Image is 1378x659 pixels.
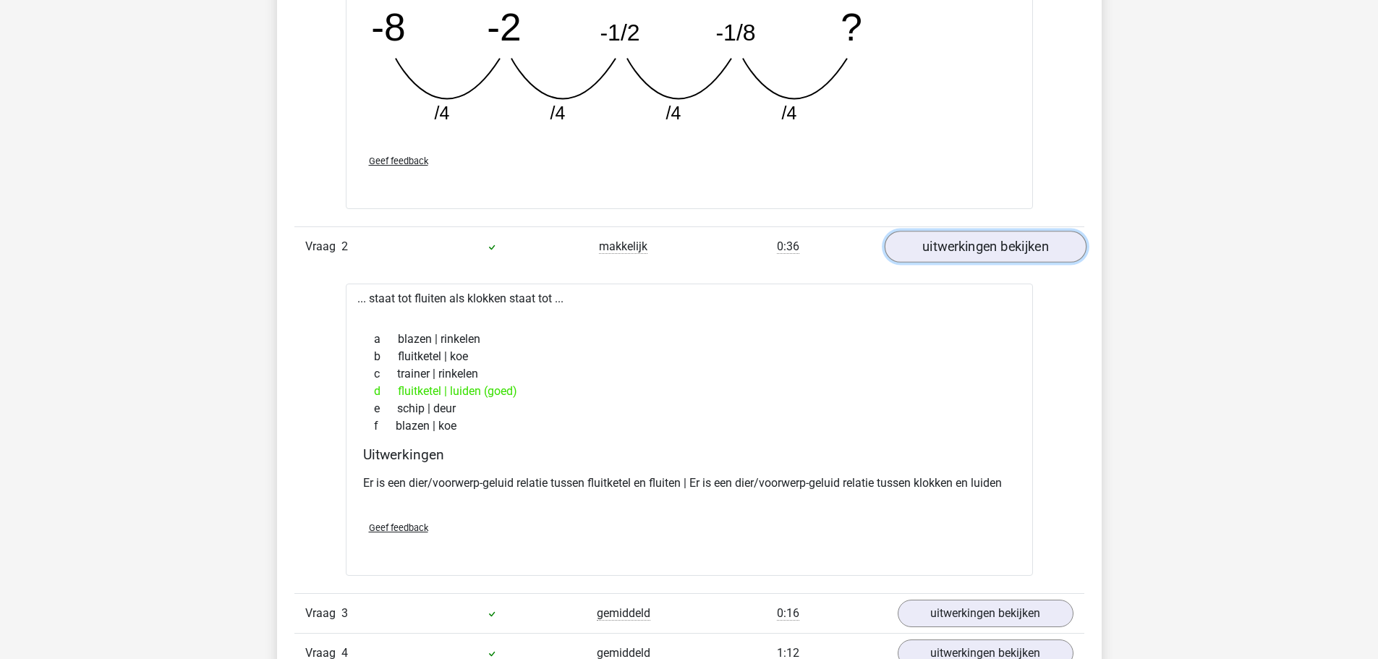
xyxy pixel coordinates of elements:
tspan: -1/8 [715,19,755,45]
span: c [374,365,397,383]
a: uitwerkingen bekijken [898,600,1073,627]
span: f [374,417,396,435]
p: Er is een dier/voorwerp-geluid relatie tussen fluitketel en fluiten | Er is een dier/voorwerp-gel... [363,475,1016,492]
div: trainer | rinkelen [363,365,1016,383]
div: ... staat tot fluiten als klokken staat tot ... [346,284,1033,576]
span: 0:16 [777,606,799,621]
span: b [374,348,398,365]
div: blazen | koe [363,417,1016,435]
span: 2 [341,239,348,253]
div: fluitketel | koe [363,348,1016,365]
a: uitwerkingen bekijken [884,231,1086,263]
span: makkelijk [599,239,647,254]
span: Vraag [305,238,341,255]
span: d [374,383,398,400]
div: blazen | rinkelen [363,331,1016,348]
tspan: -1/2 [600,19,639,45]
div: fluitketel | luiden (goed) [363,383,1016,400]
tspan: /4 [434,103,449,123]
span: 3 [341,606,348,620]
tspan: /4 [781,103,796,123]
span: Geef feedback [369,156,428,166]
tspan: -2 [487,5,521,48]
tspan: ? [841,5,862,48]
span: gemiddeld [597,606,650,621]
tspan: /4 [550,103,565,123]
span: e [374,400,397,417]
div: schip | deur [363,400,1016,417]
span: 0:36 [777,239,799,254]
tspan: /4 [665,103,681,123]
span: Vraag [305,605,341,622]
h4: Uitwerkingen [363,446,1016,463]
span: Geef feedback [369,522,428,533]
tspan: -8 [371,5,405,48]
span: a [374,331,398,348]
